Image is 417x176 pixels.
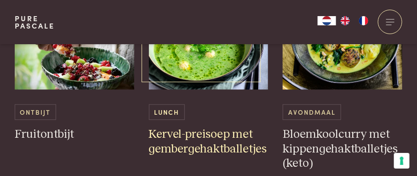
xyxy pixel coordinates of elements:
h3: Kervel-preisoep met gembergehaktballetjes [149,127,268,157]
a: NL [318,16,336,25]
h3: Fruitontbijt [15,127,134,142]
span: Avondmaal [283,104,341,119]
h3: Bloemkoolcurry met kippengehaktballetjes (keto) [283,127,402,171]
button: Uw voorkeuren voor toestemming voor trackingtechnologieën [394,153,410,169]
div: Language [318,16,336,25]
span: Ontbijt [15,104,56,119]
a: EN [336,16,354,25]
aside: Language selected: Nederlands [318,16,373,25]
ul: Language list [336,16,373,25]
a: PurePascale [15,15,55,29]
a: FR [354,16,373,25]
span: Lunch [149,104,185,119]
